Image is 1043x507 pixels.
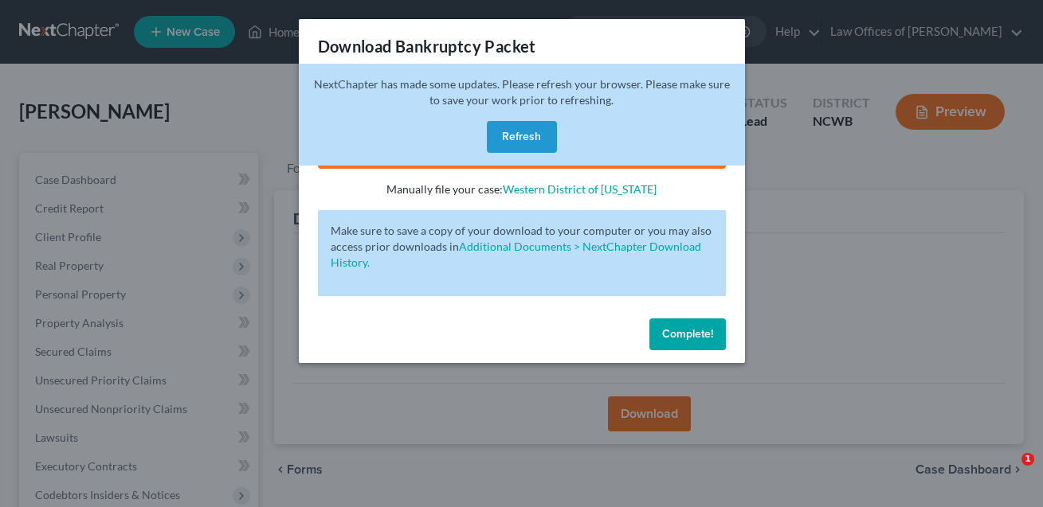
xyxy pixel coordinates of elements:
[1021,453,1034,466] span: 1
[318,35,536,57] h3: Download Bankruptcy Packet
[318,181,726,197] p: Manually file your case:
[989,453,1027,491] iframe: Intercom live chat
[487,121,557,153] button: Refresh
[331,240,701,269] a: Additional Documents > NextChapter Download History.
[314,77,730,107] span: NextChapter has made some updates. Please refresh your browser. Please make sure to save your wor...
[662,327,713,341] span: Complete!
[649,318,726,350] button: Complete!
[503,182,657,196] a: Western District of [US_STATE]
[331,223,713,271] p: Make sure to save a copy of your download to your computer or you may also access prior downloads in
